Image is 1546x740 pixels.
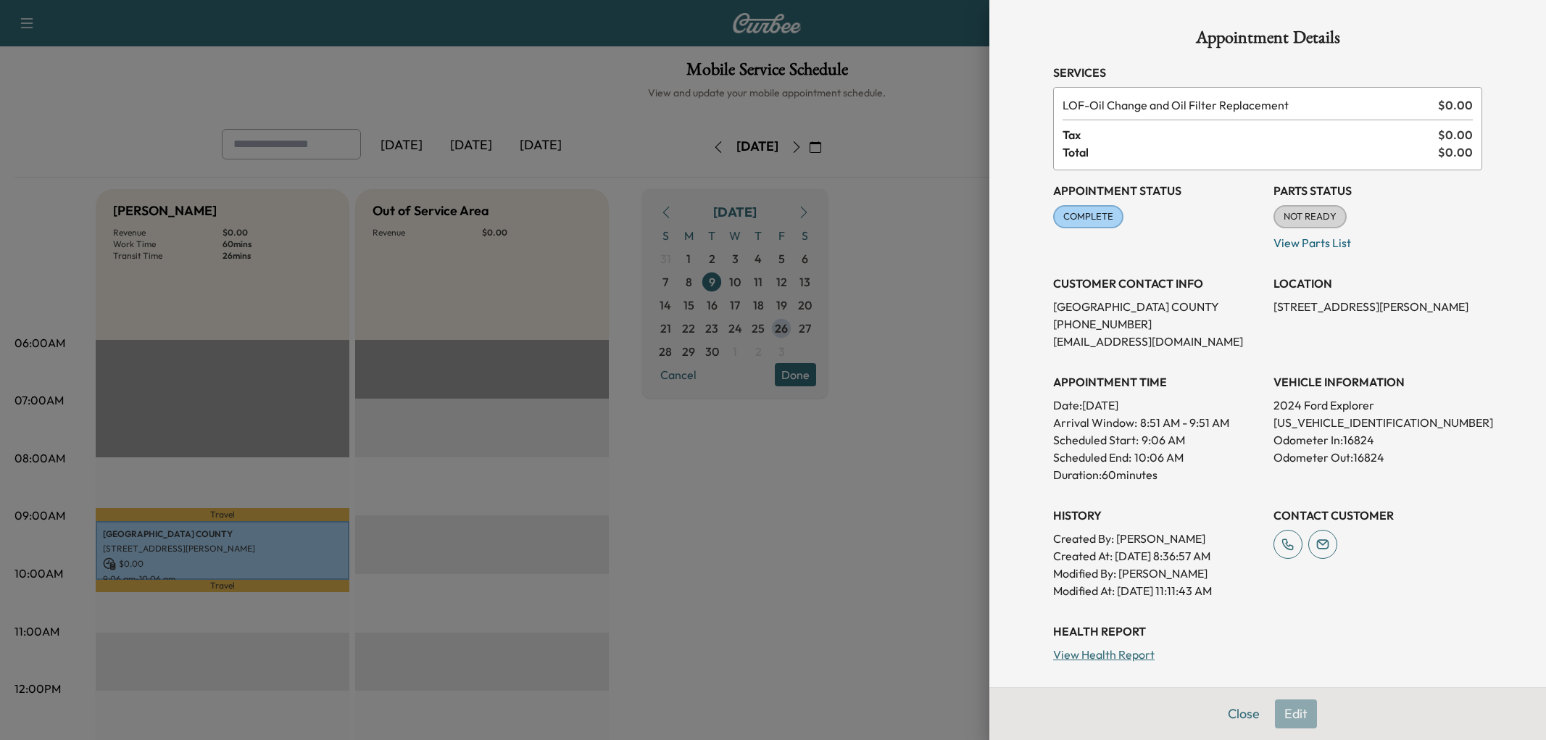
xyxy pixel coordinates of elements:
[1063,126,1438,144] span: Tax
[1053,29,1482,52] h1: Appointment Details
[1438,126,1473,144] span: $ 0.00
[1273,373,1482,391] h3: VEHICLE INFORMATION
[1053,275,1262,292] h3: CUSTOMER CONTACT INFO
[1053,686,1482,704] h3: NOTES
[1053,547,1262,565] p: Created At : [DATE] 8:36:57 AM
[1053,466,1262,483] p: Duration: 60 minutes
[1053,431,1139,449] p: Scheduled Start:
[1053,298,1262,315] p: [GEOGRAPHIC_DATA] COUNTY
[1053,582,1262,599] p: Modified At : [DATE] 11:11:43 AM
[1053,64,1482,81] h3: Services
[1273,182,1482,199] h3: Parts Status
[1438,144,1473,161] span: $ 0.00
[1053,182,1262,199] h3: Appointment Status
[1273,298,1482,315] p: [STREET_ADDRESS][PERSON_NAME]
[1053,449,1131,466] p: Scheduled End:
[1273,396,1482,414] p: 2024 Ford Explorer
[1273,228,1482,251] p: View Parts List
[1275,209,1345,224] span: NOT READY
[1063,144,1438,161] span: Total
[1053,315,1262,333] p: [PHONE_NUMBER]
[1273,275,1482,292] h3: LOCATION
[1053,396,1262,414] p: Date: [DATE]
[1055,209,1122,224] span: COMPLETE
[1053,565,1262,582] p: Modified By : [PERSON_NAME]
[1053,647,1155,662] a: View Health Report
[1053,507,1262,524] h3: History
[1053,414,1262,431] p: Arrival Window:
[1438,96,1473,114] span: $ 0.00
[1053,530,1262,547] p: Created By : [PERSON_NAME]
[1053,373,1262,391] h3: APPOINTMENT TIME
[1273,431,1482,449] p: Odometer In: 16824
[1063,96,1432,114] span: Oil Change and Oil Filter Replacement
[1273,414,1482,431] p: [US_VEHICLE_IDENTIFICATION_NUMBER]
[1140,414,1229,431] span: 8:51 AM - 9:51 AM
[1273,507,1482,524] h3: CONTACT CUSTOMER
[1134,449,1184,466] p: 10:06 AM
[1218,699,1269,728] button: Close
[1142,431,1185,449] p: 9:06 AM
[1273,449,1482,466] p: Odometer Out: 16824
[1053,623,1482,640] h3: Health Report
[1053,333,1262,350] p: [EMAIL_ADDRESS][DOMAIN_NAME]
